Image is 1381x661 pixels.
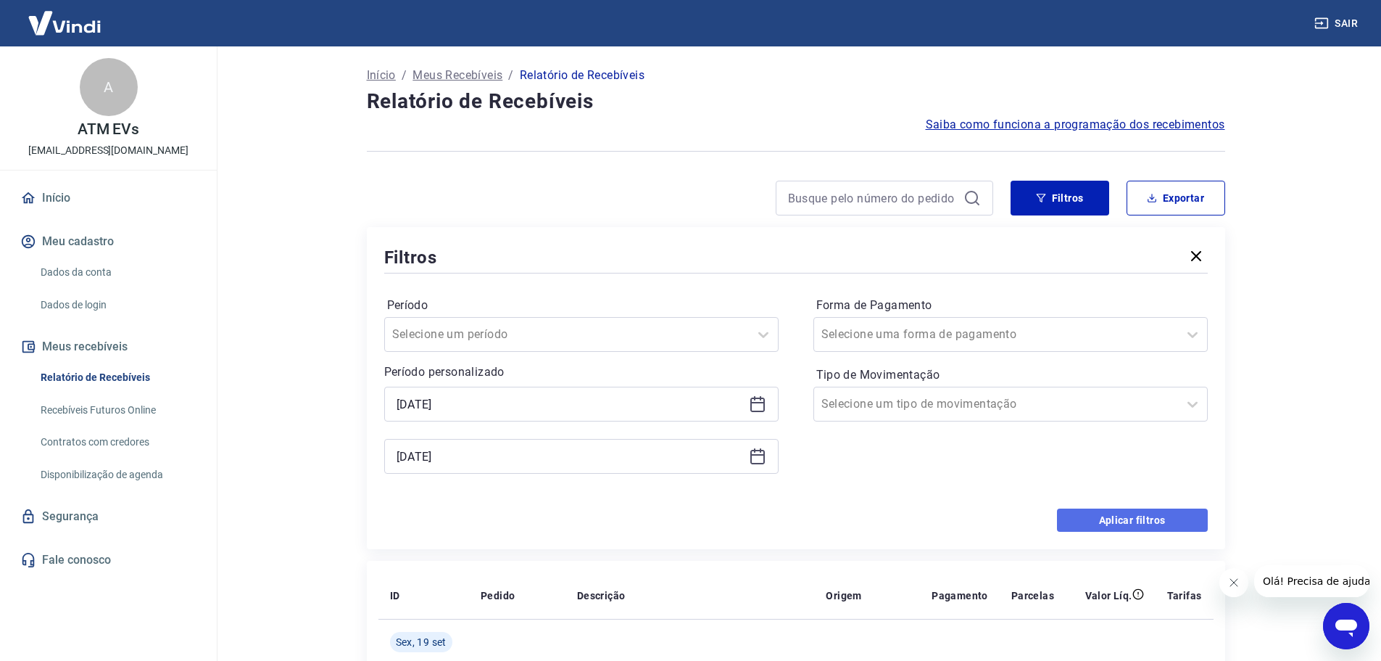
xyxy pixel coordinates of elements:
[367,67,396,84] a: Início
[826,588,861,603] p: Origem
[520,67,644,84] p: Relatório de Recebíveis
[35,460,199,490] a: Disponibilização de agenda
[80,58,138,116] div: A
[35,427,199,457] a: Contratos com credores
[1127,181,1225,215] button: Exportar
[387,297,776,314] label: Período
[816,297,1205,314] label: Forma de Pagamento
[17,331,199,363] button: Meus recebíveis
[1167,588,1202,603] p: Tarifas
[396,635,447,649] span: Sex, 19 set
[367,87,1225,116] h4: Relatório de Recebíveis
[816,366,1205,384] label: Tipo de Movimentação
[17,226,199,258] button: Meu cadastro
[35,395,199,425] a: Recebíveis Futuros Online
[788,187,958,209] input: Busque pelo número do pedido
[577,588,626,603] p: Descrição
[481,588,515,603] p: Pedido
[35,363,199,393] a: Relatório de Recebíveis
[9,10,122,22] span: Olá! Precisa de ajuda?
[28,143,188,158] p: [EMAIL_ADDRESS][DOMAIN_NAME]
[17,544,199,576] a: Fale conosco
[1057,509,1208,532] button: Aplicar filtros
[35,290,199,320] a: Dados de login
[402,67,407,84] p: /
[17,182,199,214] a: Início
[397,393,743,415] input: Data inicial
[78,122,140,137] p: ATM EVs
[1254,565,1369,597] iframe: Mensagem da empresa
[384,246,438,269] h5: Filtros
[926,116,1225,134] a: Saiba como funciona a programação dos recebimentos
[397,446,743,467] input: Data final
[17,501,199,533] a: Segurança
[508,67,513,84] p: /
[1085,588,1132,603] p: Valor Líq.
[412,67,502,84] a: Meus Recebíveis
[1011,181,1109,215] button: Filtros
[932,588,988,603] p: Pagamento
[1323,603,1369,649] iframe: Botão para abrir a janela de mensagens
[1311,10,1364,37] button: Sair
[17,1,112,45] img: Vindi
[1219,568,1248,597] iframe: Fechar mensagem
[390,588,400,603] p: ID
[35,258,199,287] a: Dados da conta
[384,364,779,381] p: Período personalizado
[1011,588,1054,603] p: Parcelas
